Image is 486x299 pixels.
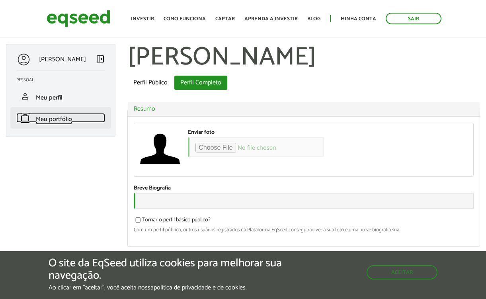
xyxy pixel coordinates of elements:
h2: Pessoal [16,78,111,82]
a: Ver perfil do usuário. [140,129,180,169]
span: left_panel_close [96,54,105,64]
img: Foto de Mateo Naranjo Ruiz [140,129,180,169]
a: workMeu portfólio [16,113,105,123]
img: EqSeed [47,8,110,29]
a: Perfil Público [127,76,174,90]
li: Meu perfil [10,86,111,107]
a: Colapsar menu [96,54,105,65]
h5: O site da EqSeed utiliza cookies para melhorar sua navegação. [49,257,282,282]
a: Perfil Completo [174,76,227,90]
a: personMeu perfil [16,92,105,101]
a: Sair [386,13,441,24]
a: Como funciona [164,16,206,21]
a: Resumo [134,106,474,112]
a: política de privacidade e de cookies [154,285,246,291]
span: person [20,92,30,101]
h1: [PERSON_NAME] [127,44,480,72]
a: Blog [307,16,320,21]
div: Com um perfil público, outros usuários registrados na Plataforma EqSeed conseguirão ver a sua fot... [134,227,474,233]
a: Captar [215,16,235,21]
button: Aceitar [367,265,437,279]
p: [PERSON_NAME] [39,56,86,63]
span: Meu perfil [36,92,62,103]
li: Meu portfólio [10,107,111,129]
a: Aprenda a investir [244,16,298,21]
a: Minha conta [341,16,376,21]
span: work [20,113,30,123]
p: Ao clicar em "aceitar", você aceita nossa . [49,284,282,291]
label: Breve Biografia [134,186,171,191]
label: Tornar o perfil básico público? [134,217,211,225]
span: Meu portfólio [36,114,72,125]
input: Tornar o perfil básico público? [131,217,145,223]
a: Investir [131,16,154,21]
label: Enviar foto [188,130,215,135]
